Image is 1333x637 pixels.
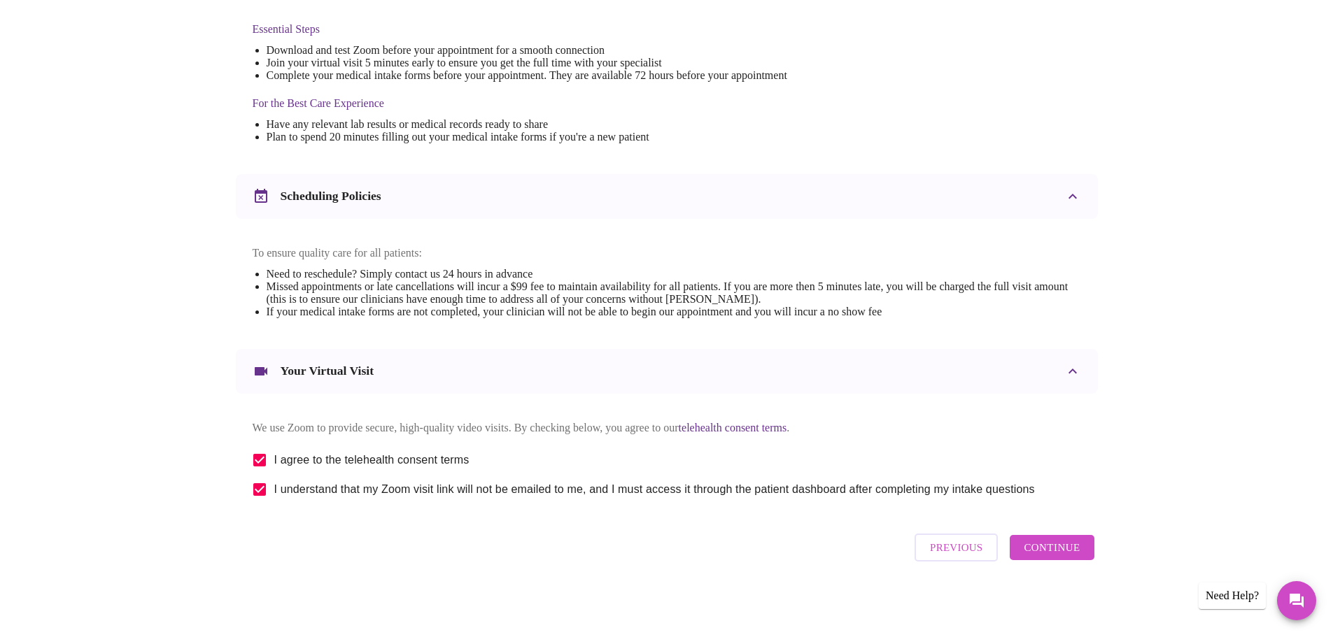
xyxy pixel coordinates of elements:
[915,534,998,561] button: Previous
[1024,538,1080,557] span: Continue
[236,174,1098,219] div: Scheduling Policies
[267,69,787,82] li: Complete your medical intake forms before your appointment. They are available 72 hours before yo...
[274,481,1035,498] span: I understand that my Zoom visit link will not be emailed to me, and I must access it through the ...
[253,23,787,36] h4: Essential Steps
[1199,582,1266,609] div: Need Help?
[267,118,787,131] li: Have any relevant lab results or medical records ready to share
[930,538,982,557] span: Previous
[281,189,381,203] h3: Scheduling Policies
[1010,535,1094,560] button: Continue
[267,131,787,143] li: Plan to spend 20 minutes filling out your medical intake forms if you're a new patient
[267,57,787,69] li: Join your virtual visit 5 minutes early to ensure you get the full time with your specialist
[253,247,1081,259] p: To ensure quality care for all patients:
[236,349,1098,394] div: Your Virtual Visit
[267,306,1081,318] li: If your medical intake forms are not completed, your clinician will not be able to begin our appo...
[267,268,1081,280] li: Need to reschedule? Simply contact us 24 hours in advance
[267,44,787,57] li: Download and test Zoom before your appointment for a smooth connection
[274,452,470,468] span: I agree to the telehealth consent terms
[679,422,787,434] a: telehealth consent terms
[1277,581,1316,620] button: Messages
[253,97,787,110] h4: For the Best Care Experience
[267,280,1081,306] li: Missed appointments or late cancellations will incur a $99 fee to maintain availability for all p...
[281,364,374,378] h3: Your Virtual Visit
[253,422,1081,434] p: We use Zoom to provide secure, high-quality video visits. By checking below, you agree to our .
